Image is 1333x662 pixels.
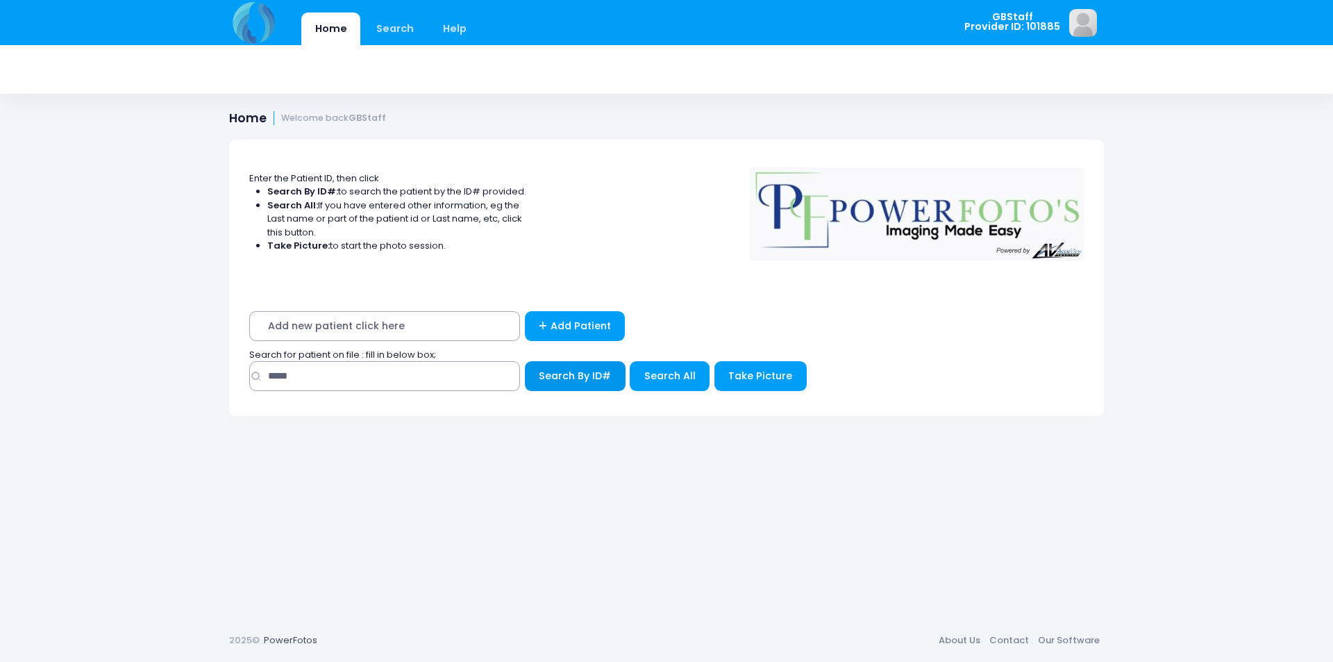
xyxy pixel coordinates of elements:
a: About Us [934,628,984,653]
span: Search All [644,369,696,383]
span: Add new patient click here [249,311,520,341]
span: GBStaff Provider ID: 101885 [964,12,1060,32]
h1: Home [229,111,386,126]
a: Home [301,13,360,45]
small: Welcome back [281,113,386,124]
a: Add Patient [525,311,626,341]
button: Search All [630,361,710,391]
li: to start the photo session. [267,239,527,253]
strong: Search All: [267,199,318,212]
span: 2025© [229,634,260,647]
button: Take Picture [714,361,807,391]
span: Enter the Patient ID, then click [249,172,379,185]
strong: Take Picture: [267,239,330,252]
strong: Search By ID#: [267,185,338,198]
img: image [1069,9,1097,37]
li: If you have entered other information, eg the Last name or part of the patient id or Last name, e... [267,199,527,240]
span: Search for patient on file : fill in below box; [249,348,436,361]
img: Logo [744,158,1091,260]
a: Help [430,13,480,45]
span: Take Picture [728,369,792,383]
span: Search By ID# [539,369,611,383]
strong: GBStaff [349,112,386,124]
li: to search the patient by the ID# provided. [267,185,527,199]
a: Our Software [1033,628,1104,653]
a: Search [362,13,427,45]
a: PowerFotos [264,634,317,647]
button: Search By ID# [525,361,626,391]
a: Contact [984,628,1033,653]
